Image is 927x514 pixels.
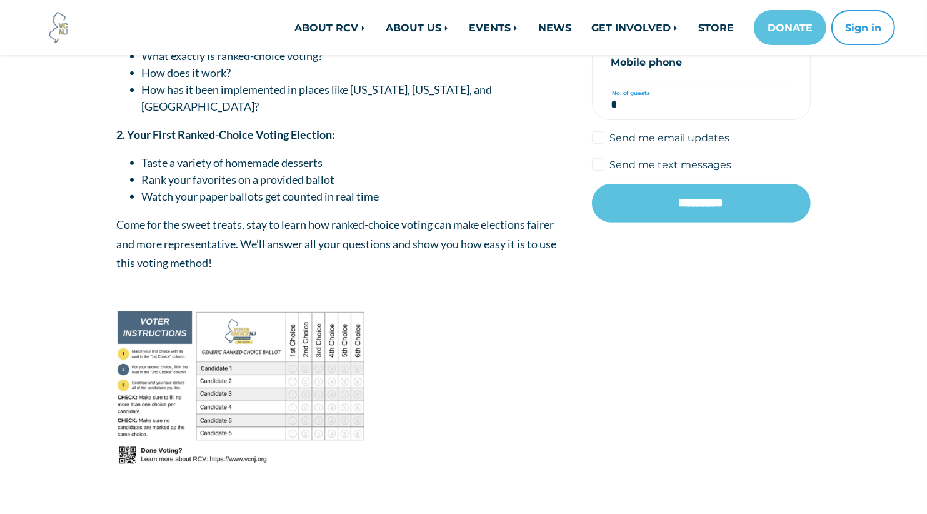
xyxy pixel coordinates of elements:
[609,157,731,172] label: Send me text messages
[142,48,573,64] li: What exactly is ranked-choice voting?
[459,15,528,40] a: EVENTS
[609,130,729,145] label: Send me email updates
[688,15,744,40] a: STORE
[42,11,76,44] img: Voter Choice NJ
[831,10,895,45] button: Sign in or sign up
[117,311,365,467] img: Generic_Ballot_Image.jpg
[581,15,688,40] a: GET INVOLVED
[528,15,581,40] a: NEWS
[196,10,895,45] nav: Main navigation
[117,215,573,273] p: Come for the sweet treats, stay to learn how ranked-choice voting can make elections fairer and m...
[142,81,573,115] li: How has it been implemented in places like [US_STATE], [US_STATE], and [GEOGRAPHIC_DATA]?
[117,128,336,141] strong: 2. Your First Ranked-Choice Voting Election:
[284,15,376,40] a: ABOUT RCV
[142,188,573,205] li: Watch your paper ballots get counted in real time
[142,64,573,81] li: How does it work?
[754,10,826,45] a: DONATE
[142,154,573,171] li: Taste a variety of homemade desserts
[376,15,459,40] a: ABOUT US
[142,171,573,188] li: Rank your favorites on a provided ballot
